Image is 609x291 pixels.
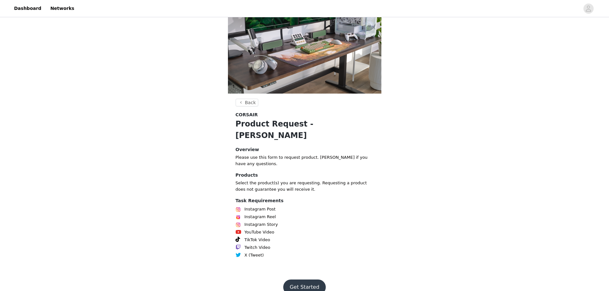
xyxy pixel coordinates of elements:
[245,229,274,235] span: YouTube Video
[236,111,258,118] span: CORSAIR
[245,252,264,258] span: X (Tweet)
[236,180,374,192] p: Select the product(s) you are requesting. Requesting a product does not guarantee you will receiv...
[245,237,270,243] span: TikTok Video
[236,222,241,227] img: Instagram Icon
[10,1,45,16] a: Dashboard
[236,118,374,141] h1: Product Request - [PERSON_NAME]
[245,221,278,228] span: Instagram Story
[236,172,374,179] h4: Products
[236,197,374,204] h4: Task Requirements
[585,4,591,14] div: avatar
[245,206,276,212] span: Instagram Post
[236,215,241,220] img: Instagram Reels Icon
[236,207,241,212] img: Instagram Icon
[46,1,78,16] a: Networks
[236,99,259,106] button: Back
[245,214,276,220] span: Instagram Reel
[236,146,374,153] h4: Overview
[236,154,374,167] p: Please use this form to request product. [PERSON_NAME] if you have any questions.
[245,244,270,251] span: Twitch Video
